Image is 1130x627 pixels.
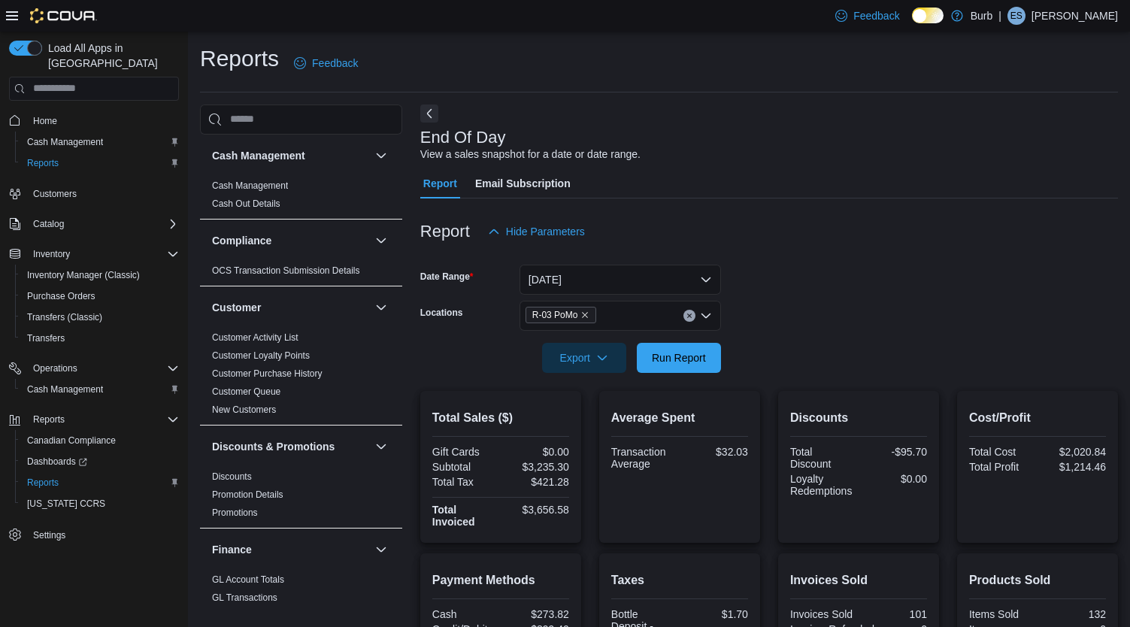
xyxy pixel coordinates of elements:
button: Inventory Manager (Classic) [15,265,185,286]
span: Cash Management [27,383,103,395]
h2: Products Sold [969,571,1106,589]
button: Settings [3,523,185,545]
strong: Total Invoiced [432,504,475,528]
a: Cash Management [21,133,109,151]
a: Transfers (Classic) [21,308,108,326]
span: GL Transactions [212,592,277,604]
span: Canadian Compliance [21,432,179,450]
div: Subtotal [432,461,498,473]
span: Purchase Orders [21,287,179,305]
h3: Customer [212,300,261,315]
h2: Average Spent [611,409,748,427]
span: Purchase Orders [27,290,95,302]
button: Compliance [212,233,369,248]
div: Discounts & Promotions [200,468,402,528]
span: Customers [27,184,179,203]
a: Customers [27,185,83,203]
span: Run Report [652,350,706,365]
h2: Taxes [611,571,748,589]
div: Loyalty Redemptions [790,473,856,497]
span: Reports [27,157,59,169]
button: Finance [212,542,369,557]
a: Customer Purchase History [212,368,323,379]
div: Items Sold [969,608,1035,620]
button: Reports [15,153,185,174]
a: Settings [27,526,71,544]
h3: End Of Day [420,129,506,147]
a: Discounts [212,471,252,482]
a: Feedback [829,1,905,31]
span: Reports [27,410,179,429]
a: Transfers [21,329,71,347]
span: Reports [27,477,59,489]
button: [US_STATE] CCRS [15,493,185,514]
a: Cash Management [212,180,288,191]
h2: Cost/Profit [969,409,1106,427]
span: Home [27,111,179,130]
span: Promotions [212,507,258,519]
button: [DATE] [520,265,721,295]
h3: Cash Management [212,148,305,163]
a: GL Account Totals [212,574,284,585]
span: Customers [33,188,77,200]
div: $32.03 [683,446,748,458]
span: Washington CCRS [21,495,179,513]
span: Transfers [27,332,65,344]
span: Inventory Manager (Classic) [21,266,179,284]
div: Customer [200,329,402,425]
span: R-03 PoMo [526,307,597,323]
a: Customer Activity List [212,332,298,343]
button: Purchase Orders [15,286,185,307]
a: Dashboards [21,453,93,471]
span: Email Subscription [475,168,571,198]
a: New Customers [212,404,276,415]
span: Inventory [33,248,70,260]
button: Cash Management [15,132,185,153]
button: Finance [372,541,390,559]
div: $1.70 [683,608,748,620]
h3: Discounts & Promotions [212,439,335,454]
span: Settings [27,525,179,544]
span: Transfers (Classic) [27,311,102,323]
span: Cash Management [21,380,179,398]
button: Export [542,343,626,373]
div: Finance [200,571,402,613]
span: GL Account Totals [212,574,284,586]
div: Cash [432,608,498,620]
span: Reports [33,413,65,426]
span: Transfers (Classic) [21,308,179,326]
span: Reports [21,474,179,492]
button: Discounts & Promotions [212,439,369,454]
span: Cash Out Details [212,198,280,210]
button: Discounts & Promotions [372,438,390,456]
span: Cash Management [27,136,103,148]
div: $1,214.46 [1041,461,1106,473]
span: Customer Queue [212,386,280,398]
label: Date Range [420,271,474,283]
img: Cova [30,8,97,23]
span: Cash Management [212,180,288,192]
span: Transfers [21,329,179,347]
span: Operations [33,362,77,374]
button: Transfers [15,328,185,349]
span: Load All Apps in [GEOGRAPHIC_DATA] [42,41,179,71]
button: Remove R-03 PoMo from selection in this group [580,310,589,320]
span: ES [1010,7,1022,25]
a: Cash Management [21,380,109,398]
div: -$95.70 [862,446,927,458]
span: OCS Transaction Submission Details [212,265,360,277]
button: Reports [27,410,71,429]
span: [US_STATE] CCRS [27,498,105,510]
a: Purchase Orders [21,287,101,305]
span: Report [423,168,457,198]
button: Open list of options [700,310,712,322]
div: 132 [1041,608,1106,620]
a: Home [27,112,63,130]
a: Promotions [212,507,258,518]
span: Cash Management [21,133,179,151]
h3: Report [420,223,470,241]
div: Emma Specht [1007,7,1025,25]
a: Dashboards [15,451,185,472]
span: Inventory [27,245,179,263]
button: Clear input [683,310,695,322]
